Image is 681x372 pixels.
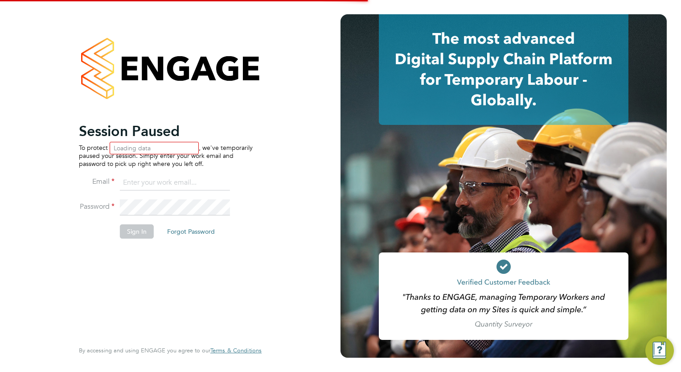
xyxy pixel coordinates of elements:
[120,224,154,239] button: Sign In
[79,177,115,186] label: Email
[110,142,198,154] li: Loading data
[120,175,230,191] input: Enter your work email...
[210,347,262,354] span: Terms & Conditions
[79,122,253,140] h2: Session Paused
[160,224,222,239] button: Forgot Password
[79,347,262,354] span: By accessing and using ENGAGE you agree to our
[79,202,115,211] label: Password
[79,144,253,168] p: To protect your account and sensitive data, we've temporarily paused your session. Simply enter y...
[210,347,262,354] a: Terms & Conditions
[645,336,674,365] button: Engage Resource Center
